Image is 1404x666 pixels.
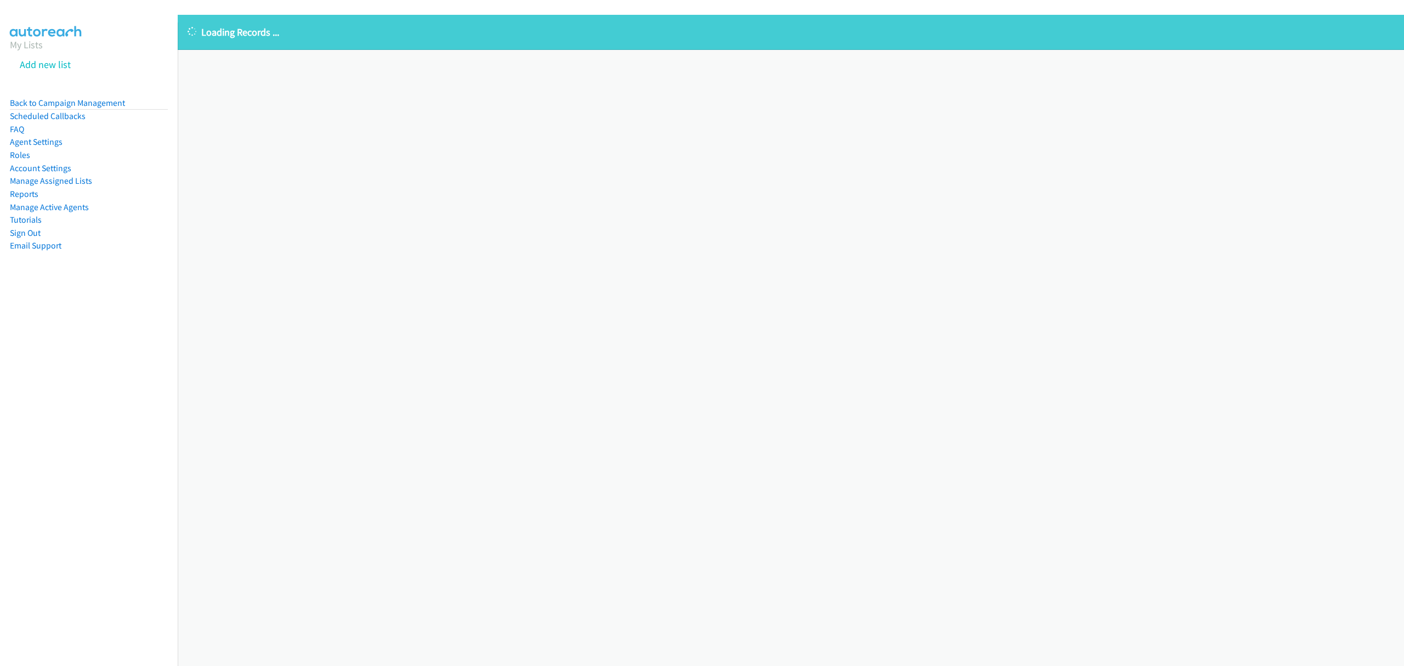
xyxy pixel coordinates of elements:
a: My Lists [10,38,43,51]
a: Agent Settings [10,137,63,147]
a: FAQ [10,124,24,134]
a: Account Settings [10,163,71,173]
a: Manage Assigned Lists [10,176,92,186]
a: Email Support [10,240,61,251]
a: Scheduled Callbacks [10,111,86,121]
a: Tutorials [10,215,42,225]
a: Manage Active Agents [10,202,89,212]
a: Roles [10,150,30,160]
p: Loading Records ... [188,25,1394,39]
a: Sign Out [10,228,41,238]
a: Back to Campaign Management [10,98,125,108]
a: Add new list [20,58,71,71]
a: Reports [10,189,38,199]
